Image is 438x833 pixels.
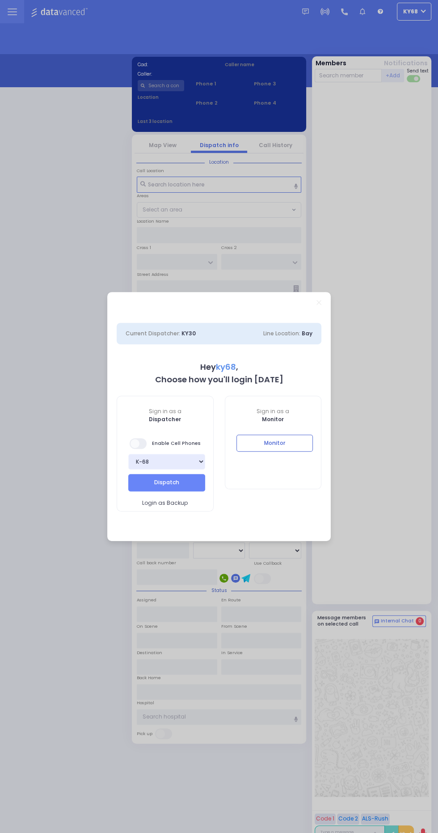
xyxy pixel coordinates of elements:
span: Sign in as a [117,407,213,415]
button: Monitor [236,435,313,452]
b: Choose how you'll login [DATE] [155,374,283,385]
button: Dispatch [128,474,205,491]
b: Dispatcher [149,415,181,423]
span: KY30 [181,330,196,337]
b: Monitor [262,415,284,423]
span: Login as Backup [142,499,188,507]
b: Hey , [200,361,238,372]
span: ky68 [216,361,236,372]
span: Bay [302,330,312,337]
span: Current Dispatcher: [126,330,180,337]
span: Line Location: [263,330,300,337]
a: Close [316,300,321,305]
span: Sign in as a [225,407,321,415]
span: Enable Cell Phones [130,437,201,450]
